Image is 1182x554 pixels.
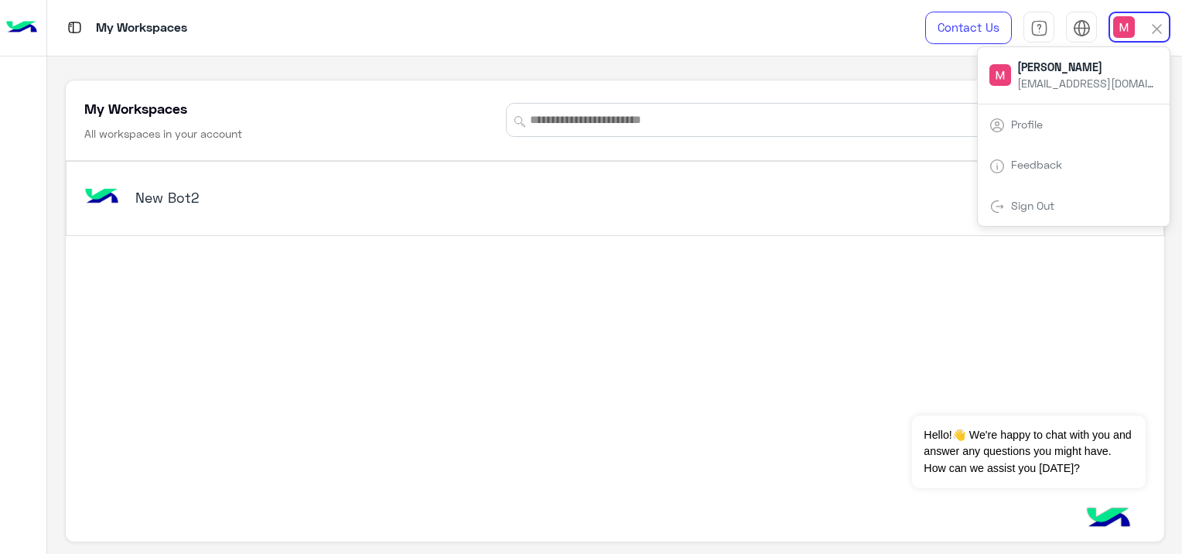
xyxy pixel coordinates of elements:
[84,99,187,118] h5: My Workspaces
[1073,19,1091,37] img: tab
[912,415,1145,488] span: Hello!👋 We're happy to chat with you and answer any questions you might have. How can we assist y...
[1017,59,1156,75] span: [PERSON_NAME]
[135,188,520,207] h5: New Bot2
[989,199,1005,214] img: tab
[1011,158,1062,171] a: Feedback
[1148,20,1166,38] img: close
[925,12,1012,44] a: Contact Us
[1017,75,1156,91] span: [EMAIL_ADDRESS][DOMAIN_NAME]
[989,159,1005,174] img: tab
[989,64,1011,86] img: userImage
[1023,12,1054,44] a: tab
[6,12,37,44] img: Logo
[84,126,242,142] h6: All workspaces in your account
[1011,118,1043,131] a: Profile
[1030,19,1048,37] img: tab
[96,18,187,39] p: My Workspaces
[1011,199,1054,212] a: Sign Out
[989,118,1005,133] img: tab
[1081,492,1136,546] img: hulul-logo.png
[65,18,84,37] img: tab
[81,176,123,218] img: bot image
[1113,16,1135,38] img: userImage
